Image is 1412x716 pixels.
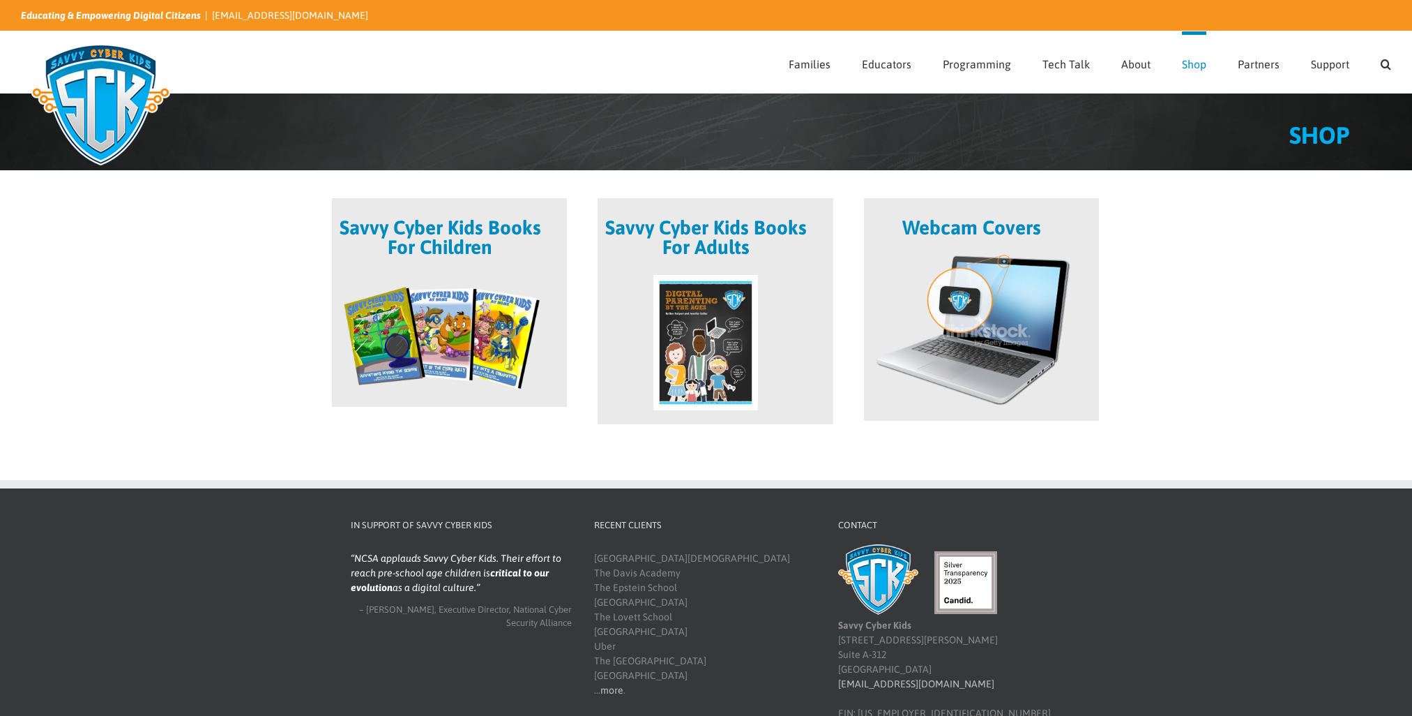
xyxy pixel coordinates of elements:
[1042,31,1090,93] a: Tech Talk
[789,31,830,93] a: Families
[594,551,816,698] div: [GEOGRAPHIC_DATA][DEMOGRAPHIC_DATA] The Davis Academy The Epstein School [GEOGRAPHIC_DATA] The Lo...
[21,35,181,174] img: Savvy Cyber Kids Logo
[943,31,1011,93] a: Programming
[1182,31,1206,93] a: Shop
[1311,31,1349,93] a: Support
[862,59,911,70] span: Educators
[1182,59,1206,70] span: Shop
[1311,59,1349,70] span: Support
[594,519,816,532] h4: Recent Clients
[862,31,911,93] a: Educators
[943,59,1011,70] span: Programming
[506,604,572,629] span: National Cyber Security Alliance
[1042,59,1090,70] span: Tech Talk
[1121,31,1151,93] a: About
[1238,31,1280,93] a: Partners
[934,551,997,614] img: candid-seal-silver-2025.svg
[1381,31,1391,93] a: Search
[789,31,1391,93] nav: Main Menu
[212,10,368,21] a: [EMAIL_ADDRESS][DOMAIN_NAME]
[838,544,918,614] img: Savvy Cyber Kids
[1121,59,1151,70] span: About
[351,551,572,595] blockquote: NCSA applauds Savvy Cyber Kids. Their effort to reach pre-school age children is as a digital cul...
[789,59,830,70] span: Families
[600,685,623,696] a: more
[1289,121,1349,149] span: SHOP
[1238,59,1280,70] span: Partners
[838,519,1060,532] h4: Contact
[439,604,509,615] span: Executive Director
[366,604,434,615] span: [PERSON_NAME]
[351,567,549,593] strong: critical to our evolution
[838,678,994,689] a: [EMAIL_ADDRESS][DOMAIN_NAME]
[351,519,572,532] h4: In Support of Savvy Cyber Kids
[21,10,201,21] i: Educating & Empowering Digital Citizens
[838,620,911,631] b: Savvy Cyber Kids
